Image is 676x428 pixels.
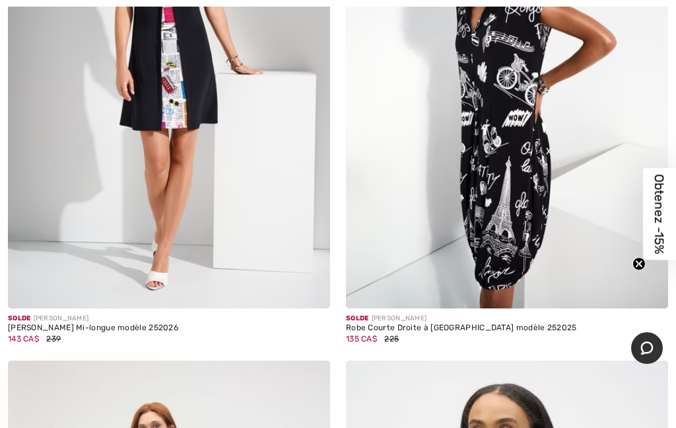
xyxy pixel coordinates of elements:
[346,314,668,324] div: [PERSON_NAME]
[346,334,377,343] span: 135 CA$
[346,324,668,333] div: Robe Courte Droite à [GEOGRAPHIC_DATA] modèle 252025
[8,334,39,343] span: 143 CA$
[632,258,646,271] button: Close teaser
[8,324,330,333] div: [PERSON_NAME] Mi-longue modèle 252026
[631,332,663,365] iframe: Ouvre un widget dans lequel vous pouvez chatter avec l’un de nos agents
[652,174,667,254] span: Obtenez -15%
[8,314,330,324] div: [PERSON_NAME]
[8,314,31,322] span: Solde
[384,334,399,343] span: 225
[46,334,61,343] span: 239
[346,314,369,322] span: Solde
[643,168,676,260] div: Obtenez -15%Close teaser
